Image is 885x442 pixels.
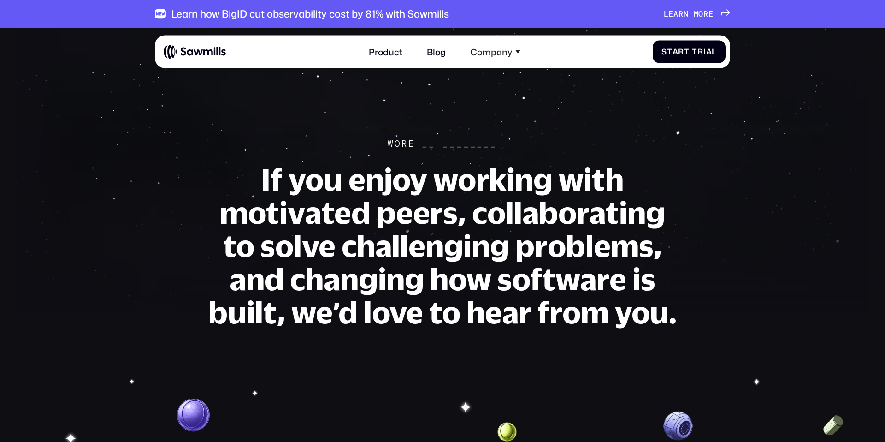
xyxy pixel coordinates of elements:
span: L [664,9,669,18]
span: r [678,9,684,18]
span: m [694,9,699,18]
span: r [697,47,703,56]
span: a [706,47,712,56]
span: r [703,9,708,18]
span: r [678,47,684,56]
span: a [673,47,678,56]
span: T [692,47,697,56]
div: Company [470,46,512,57]
span: t [667,47,673,56]
span: a [673,9,678,18]
span: S [661,47,667,56]
div: Learn how BigID cut observability cost by 81% with Sawmills [171,8,449,20]
span: e [708,9,714,18]
span: t [684,47,690,56]
h1: If you enjoy working with motivated peers, collaborating to solve challenging problems, and chang... [207,162,678,329]
a: Blog [420,40,453,64]
span: o [698,9,703,18]
a: Learnmore [664,9,730,18]
div: WorE __ ________ [388,138,497,149]
div: Company [463,40,527,64]
span: l [712,47,717,56]
span: i [703,47,706,56]
span: e [668,9,673,18]
a: Product [362,40,409,64]
a: StartTrial [653,40,726,63]
span: n [684,9,689,18]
